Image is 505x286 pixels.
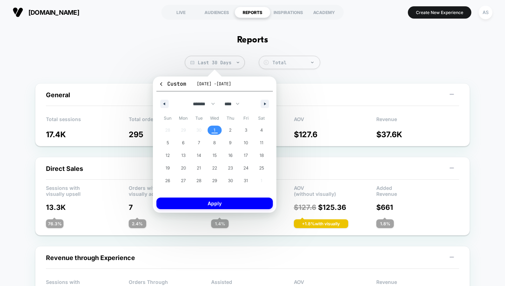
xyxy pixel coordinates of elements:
[156,80,273,92] button: Custom[DATE] -[DATE]
[196,174,201,187] span: 28
[272,60,316,66] div: Total
[181,162,186,174] span: 20
[212,174,217,187] span: 29
[176,162,191,174] button: 20
[181,149,186,162] span: 13
[479,6,492,19] div: AS
[129,219,146,228] div: 2.4 %
[228,174,233,187] span: 30
[222,137,238,149] button: 9
[156,198,273,209] button: Apply
[207,113,223,124] span: Wed
[213,137,216,149] span: 8
[245,124,247,137] span: 3
[160,113,176,124] span: Sun
[207,162,223,174] button: 22
[222,113,238,124] span: Thu
[254,124,269,137] button: 4
[198,137,200,149] span: 7
[244,137,248,149] span: 10
[238,162,254,174] button: 24
[199,7,235,18] div: AUDIENCES
[165,174,170,187] span: 26
[167,137,169,149] span: 5
[181,174,186,187] span: 27
[238,137,254,149] button: 10
[46,91,70,99] span: General
[376,130,459,139] p: $ 37.6K
[176,149,191,162] button: 13
[129,185,211,195] p: Orders with visually added products
[294,203,377,212] p: $ 125.36
[237,35,268,45] h1: Reports
[191,113,207,124] span: Tue
[197,162,201,174] span: 21
[294,203,316,212] span: $ 127.6
[46,185,129,195] p: Sessions with visually upsell
[191,149,207,162] button: 14
[190,61,194,64] img: calendar
[176,137,191,149] button: 6
[254,137,269,149] button: 11
[294,116,377,127] p: AOV
[214,124,215,137] span: 1
[207,124,223,137] button: 1
[160,149,176,162] button: 12
[13,7,23,18] img: Visually logo
[270,7,306,18] div: INSPIRATIONS
[408,6,471,19] button: Create New Experience
[160,174,176,187] button: 26
[311,62,314,63] img: end
[46,219,63,228] div: 76.3 %
[211,219,229,228] div: 1.4 %
[163,7,199,18] div: LIVE
[294,185,377,195] p: AOV (without visually)
[160,162,176,174] button: 19
[243,162,249,174] span: 24
[376,185,459,195] p: Added Revenue
[376,219,394,228] div: 1.8 %
[238,124,254,137] button: 3
[238,174,254,187] button: 31
[294,130,377,139] p: $ 127.6
[176,174,191,187] button: 27
[207,174,223,187] button: 29
[182,137,184,149] span: 6
[166,149,170,162] span: 12
[160,137,176,149] button: 5
[228,162,233,174] span: 23
[129,116,211,127] p: Total orders
[129,203,211,212] p: 7
[212,162,217,174] span: 22
[11,7,81,18] button: [DOMAIN_NAME]
[207,149,223,162] button: 15
[191,174,207,187] button: 28
[477,5,494,20] button: AS
[129,130,211,139] p: 295
[159,80,186,87] span: Custom
[260,124,263,137] span: 4
[228,149,233,162] span: 16
[222,124,238,137] button: 2
[229,137,231,149] span: 9
[191,137,207,149] button: 7
[260,137,263,149] span: 11
[222,174,238,187] button: 30
[254,113,269,124] span: Sat
[28,9,79,16] span: [DOMAIN_NAME]
[265,61,267,64] tspan: $
[306,7,342,18] div: ACADEMY
[46,203,129,212] p: 13.3K
[237,62,239,63] img: end
[197,81,231,87] span: [DATE] - [DATE]
[254,162,269,174] button: 25
[197,149,201,162] span: 14
[376,203,459,212] p: $ 661
[294,219,348,228] div: + 1.8 % with visually
[222,162,238,174] button: 23
[46,116,129,127] p: Total sessions
[46,165,83,172] span: Direct Sales
[229,124,231,137] span: 2
[244,149,248,162] span: 17
[222,149,238,162] button: 16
